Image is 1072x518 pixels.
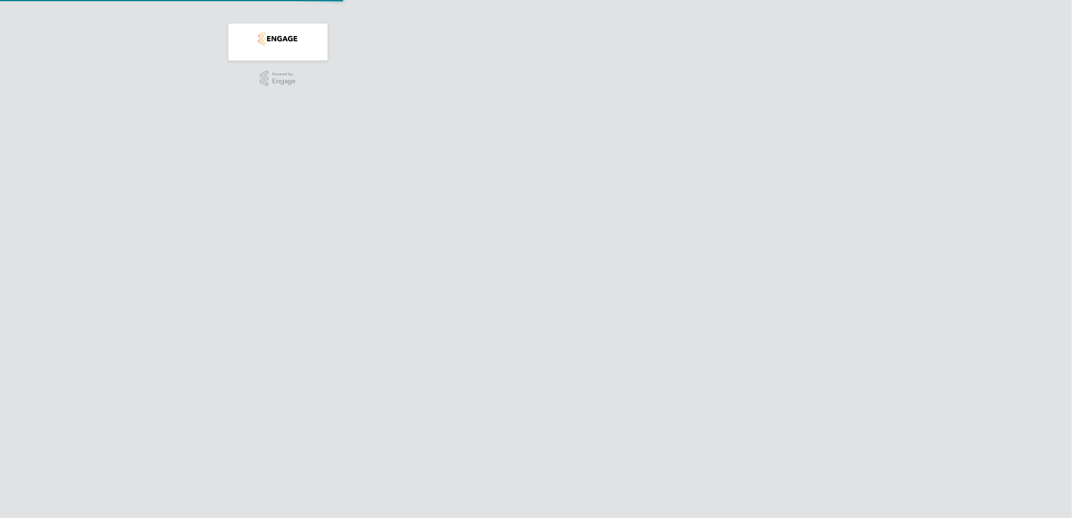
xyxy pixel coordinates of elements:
[272,78,296,85] span: Engage
[258,32,297,45] img: countryside-properties-logo-retina.png
[238,32,318,45] a: Go to home page
[228,24,328,61] nav: Main navigation
[260,71,296,87] a: Powered byEngage
[272,71,296,78] span: Powered by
